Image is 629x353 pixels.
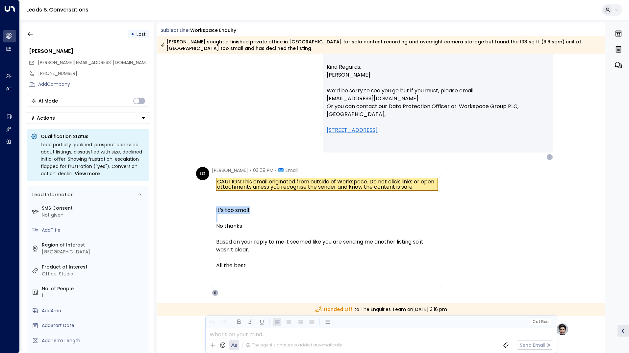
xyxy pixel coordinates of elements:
button: Undo [208,318,216,326]
span: 03:09 PM [253,167,273,174]
div: [PERSON_NAME] [29,47,149,55]
div: AddStart Date [42,322,147,329]
div: [PHONE_NUMBER] [38,70,149,77]
span: Email [286,167,298,174]
div: No thanks [216,222,438,230]
div: Based on your reply to me it seemed like you are sending me another listing so it wasn’t clear. [216,238,438,254]
label: SMS Consent [42,205,147,212]
div: All the best [216,262,438,270]
div: It’s too small [216,206,438,214]
span: [PERSON_NAME] [327,71,370,79]
div: Button group with a nested menu [27,112,149,124]
span: | [539,319,540,324]
a: Leads & Conversations [26,6,88,13]
span: • [250,167,251,174]
span: View more [75,170,100,177]
div: L [546,154,553,160]
div: The agent signature is added automatically [246,342,342,348]
span: Kind Regards, [327,63,361,71]
label: No. of People [42,285,147,292]
div: Actions [31,115,55,121]
div: Lead partially qualified: prospect confused about listings, dissatisfied with size, declined init... [41,141,145,177]
span: [PERSON_NAME] [212,167,248,174]
div: Lead Information [30,191,74,198]
div: Office, Studio [42,271,147,277]
div: Workspace Enquiry [190,27,236,34]
div: LG [196,167,209,180]
div: [GEOGRAPHIC_DATA] [42,248,147,255]
div: [PERSON_NAME] sought a finished private office in [GEOGRAPHIC_DATA] for solo content recording an... [161,38,602,52]
a: [STREET_ADDRESS] [327,118,378,134]
div: AddTitle [42,227,147,234]
span: • [275,167,277,174]
div: to The Enquiries Team on [DATE] 3:16 pm [157,303,606,316]
span: lila@goldmandigital.co.uk [38,59,149,66]
div: • [131,28,134,40]
p: Qualification Status [41,133,145,140]
div: E [212,290,218,296]
div: AddCompany [38,81,149,88]
button: Actions [27,112,149,124]
div: AI Mode [38,98,58,104]
label: Product of Interest [42,264,147,271]
button: Cc|Bcc [530,319,551,325]
button: Redo [219,318,227,326]
div: AddTerm Length [42,337,147,344]
div: This email originated from outside of Workspace. Do not click links or open attachments unless yo... [216,178,438,191]
div: 1 [42,292,147,299]
span: CAUTION: [217,179,242,184]
span: Cc Bcc [532,319,548,324]
span: Subject Line: [161,27,189,34]
span: [PERSON_NAME][EMAIL_ADDRESS][DOMAIN_NAME] [38,59,150,66]
div: Not given [42,212,147,219]
span: Handed Off [315,306,352,313]
div: AddArea [42,307,147,314]
p: We’d be sorry to see you go but if you must, please email [EMAIL_ADDRESS][DOMAIN_NAME]. Or you ca... [327,79,549,134]
label: Region of Interest [42,242,147,248]
span: Lost [137,31,146,37]
img: profile-logo.png [556,323,569,336]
